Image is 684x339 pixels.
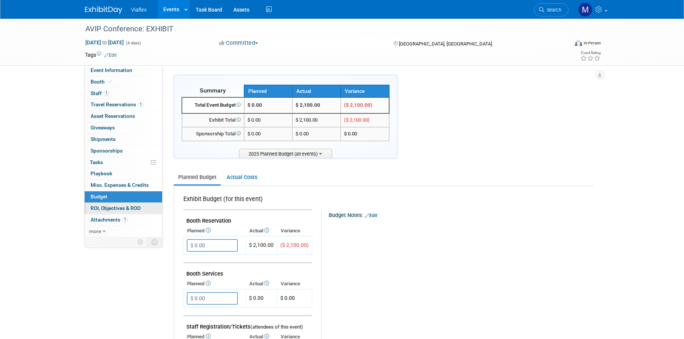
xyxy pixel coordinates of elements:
span: Booth [91,79,113,85]
a: Attachments1 [85,214,162,226]
th: Variance [341,85,389,97]
span: 2025 Planned Budget (all events) [239,149,332,158]
a: Asset Reservations [85,111,162,122]
th: Actual [246,226,277,236]
td: Booth Services [183,263,312,279]
a: Staff1 [85,88,162,99]
i: Booth reservation complete [108,79,112,84]
td: $ 2,100.00 [292,97,341,113]
span: Giveaways [91,125,115,131]
span: (4 days) [125,41,141,45]
td: Staff Registration/Tickets [183,316,312,332]
div: Budget Notes: [329,210,593,219]
th: Planned [183,279,246,289]
th: Actual [246,279,277,289]
span: $ 0.00 [248,117,261,123]
td: Booth Reservation [183,210,312,226]
span: Budget [91,194,107,200]
a: Booth [85,76,162,88]
a: Planned Budget [174,170,221,184]
span: Attachments [91,217,128,223]
div: Event Format [524,39,601,50]
span: Asset Reservations [91,113,135,119]
a: Giveaways [85,122,162,134]
span: (attendees of this event) [250,324,303,330]
span: Misc. Expenses & Credits [91,182,149,188]
span: Staff [91,90,109,96]
img: Format-Inperson.png [575,40,582,46]
span: Event Information [91,67,132,73]
span: $ 0.00 [344,131,357,136]
a: Event Information [85,65,162,76]
div: In-Person [583,40,601,46]
span: $ 2,100.00 [249,242,274,248]
span: Search [544,7,561,13]
span: more [89,228,101,234]
div: Exhibit Budget (for this event) [183,195,309,207]
td: Toggle Event Tabs [147,237,162,247]
img: ExhibitDay [85,6,122,14]
a: Budget [85,191,162,203]
td: $ 0.00 [246,289,277,308]
span: ROI, Objectives & ROO [91,205,141,211]
div: Total Event Budget [185,102,241,109]
a: Edit [104,53,117,58]
a: more [85,226,162,237]
div: Sponsorship Total [185,131,241,138]
span: Playbook [91,170,112,176]
th: Variance [277,226,312,236]
span: Sponsorships [91,148,123,154]
span: Summary [200,87,226,94]
span: Travel Reservations [91,101,144,107]
span: Shipments [91,136,116,142]
span: [GEOGRAPHIC_DATA], [GEOGRAPHIC_DATA] [399,41,492,47]
a: Travel Reservations1 [85,99,162,110]
span: to [101,40,108,45]
span: Viaflex [131,7,147,13]
td: $ 2,100.00 [292,113,341,127]
a: Actual Costs [222,170,261,184]
a: Playbook [85,168,162,179]
td: Tags [85,51,117,59]
th: Actual [292,85,341,97]
th: Planned [244,85,293,97]
a: Shipments [85,134,162,145]
button: Committed [217,39,261,47]
img: Megan Ringling [578,3,592,17]
a: Edit [365,213,377,218]
td: $ 0.00 [292,127,341,141]
span: 1 [138,102,144,107]
span: ($ 2,100.00) [280,242,309,248]
span: 1 [104,90,109,96]
a: ROI, Objectives & ROO [85,203,162,214]
span: Tasks [90,159,103,165]
th: Planned [183,226,246,236]
div: Exhibit Total [185,117,241,124]
div: AVIP Conference: EXHIBIT [83,22,557,36]
span: ($ 2,100.00) [344,117,370,123]
span: $ 0.00 [248,102,262,108]
a: Search [534,3,568,16]
td: Personalize Event Tab Strip [134,237,147,247]
span: 1 [122,217,128,222]
span: $ 0.00 [248,131,261,136]
a: Sponsorships [85,145,162,157]
span: [DATE] [DATE] [85,39,124,46]
span: $ 0.00 [280,295,295,301]
a: Tasks [85,157,162,168]
div: Event Rating [580,51,601,55]
a: Misc. Expenses & Credits [85,180,162,191]
span: ($ 2,100.00) [344,102,372,108]
th: Variance [277,279,312,289]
